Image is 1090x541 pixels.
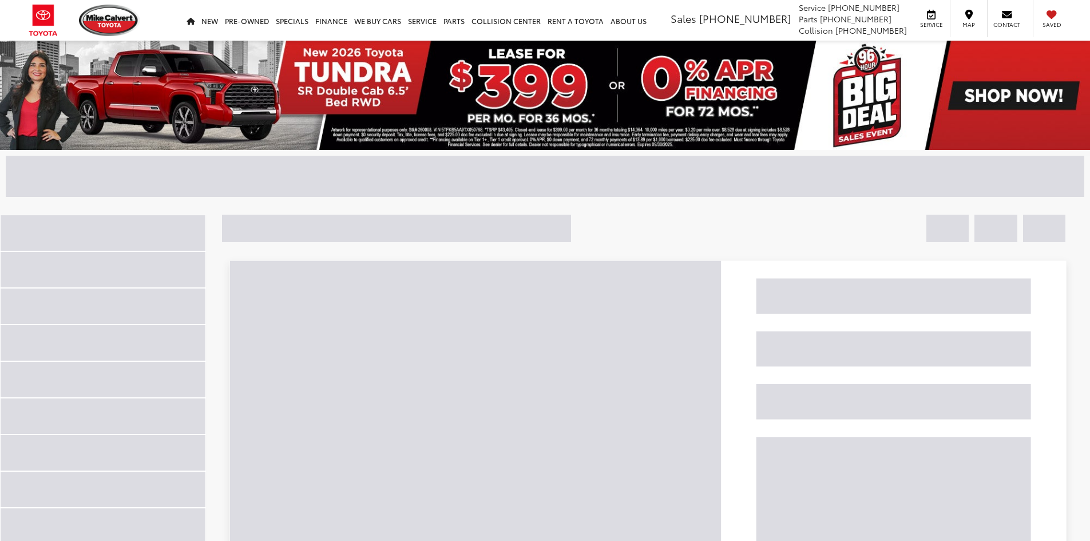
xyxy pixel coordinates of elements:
span: [PHONE_NUMBER] [828,2,899,13]
span: [PHONE_NUMBER] [699,11,791,26]
span: Service [799,2,826,13]
span: [PHONE_NUMBER] [820,13,891,25]
span: [PHONE_NUMBER] [835,25,907,36]
span: Sales [671,11,696,26]
span: Parts [799,13,818,25]
span: Collision [799,25,833,36]
span: Saved [1039,21,1064,29]
span: Contact [993,21,1020,29]
span: Service [918,21,944,29]
span: Map [956,21,981,29]
img: Mike Calvert Toyota [79,5,140,36]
